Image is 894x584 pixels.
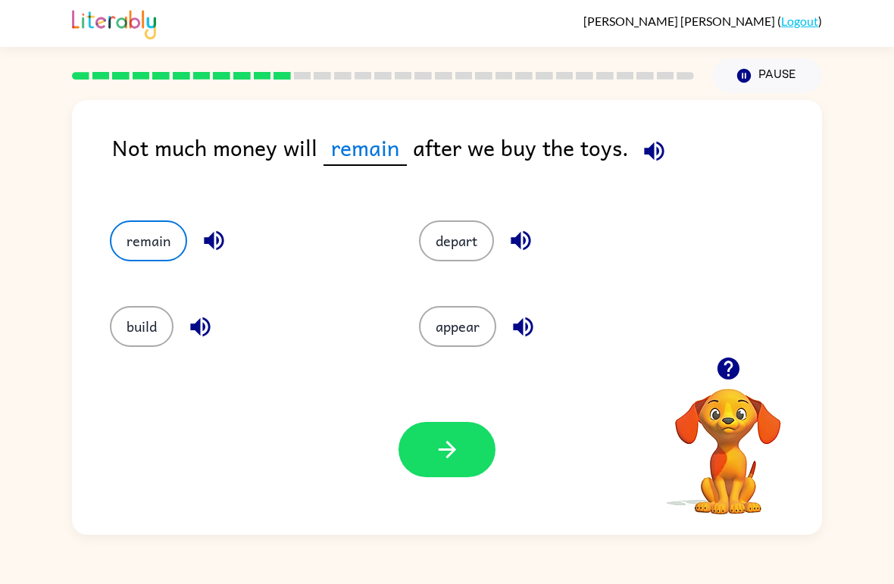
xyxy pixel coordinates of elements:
[419,220,494,261] button: depart
[652,365,804,517] video: Your browser must support playing .mp4 files to use Literably. Please try using another browser.
[583,14,777,28] span: [PERSON_NAME] [PERSON_NAME]
[712,58,822,93] button: Pause
[112,130,822,190] div: Not much money will after we buy the toys.
[324,130,407,166] span: remain
[583,14,822,28] div: ( )
[110,306,173,347] button: build
[72,6,156,39] img: Literably
[781,14,818,28] a: Logout
[419,306,496,347] button: appear
[110,220,187,261] button: remain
